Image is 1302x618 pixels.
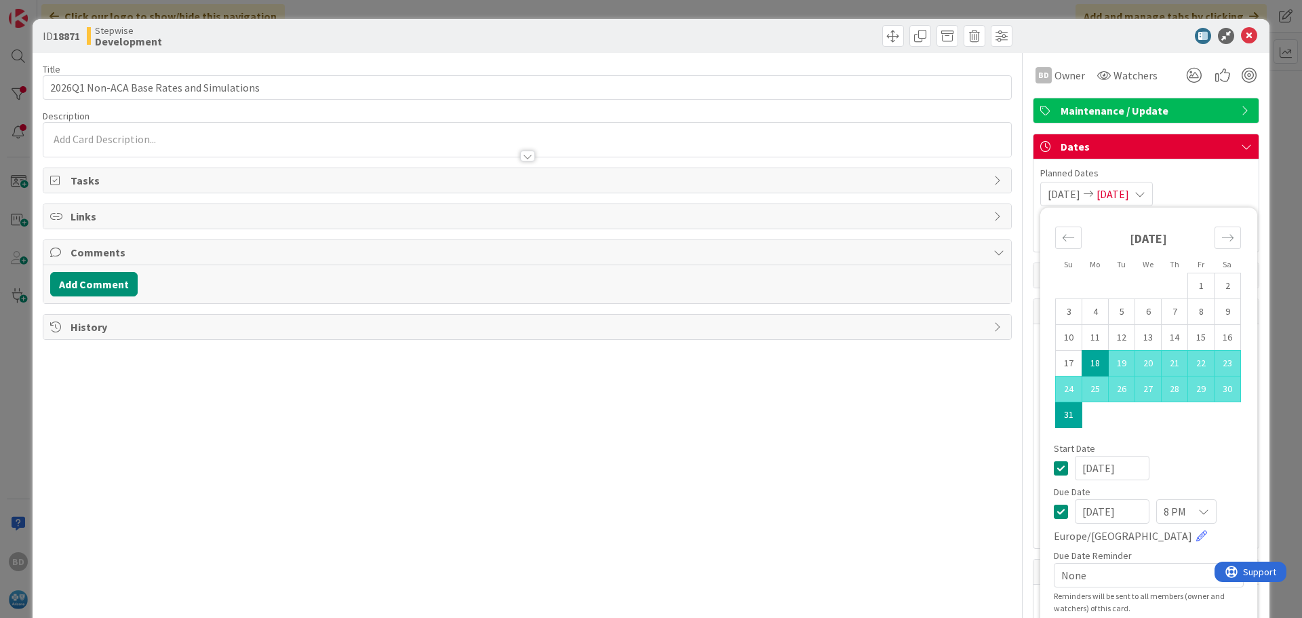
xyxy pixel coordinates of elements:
[1075,456,1149,480] input: MM/DD/YYYY
[1188,351,1215,376] td: Selected. Friday, 08/22/2025 12:00 PM
[28,2,62,18] span: Support
[1090,259,1100,269] small: Mo
[1061,102,1234,119] span: Maintenance / Update
[1223,259,1231,269] small: Sa
[1082,351,1109,376] td: Selected as start date. Monday, 08/18/2025 12:00 PM
[1109,351,1135,376] td: Selected. Tuesday, 08/19/2025 12:00 PM
[71,172,987,189] span: Tasks
[1117,259,1126,269] small: Tu
[1162,376,1188,402] td: Selected. Thursday, 08/28/2025 12:00 PM
[1048,186,1080,202] span: [DATE]
[1040,214,1256,444] div: Calendar
[1162,351,1188,376] td: Selected. Thursday, 08/21/2025 12:00 PM
[1188,273,1215,299] td: Choose Friday, 08/01/2025 12:00 PM as your check-in date. It’s available.
[1164,502,1186,521] span: 8 PM
[43,75,1012,100] input: type card name here...
[1056,325,1082,351] td: Choose Sunday, 08/10/2025 12:00 PM as your check-in date. It’s available.
[1188,299,1215,325] td: Choose Friday, 08/08/2025 12:00 PM as your check-in date. It’s available.
[1198,259,1204,269] small: Fr
[1188,376,1215,402] td: Selected. Friday, 08/29/2025 12:00 PM
[1054,551,1132,560] span: Due Date Reminder
[1215,227,1241,249] div: Move forward to switch to the next month.
[1054,487,1090,497] span: Due Date
[43,110,90,122] span: Description
[1040,166,1252,180] span: Planned Dates
[1113,67,1158,83] span: Watchers
[71,208,987,225] span: Links
[1056,376,1082,402] td: Selected. Sunday, 08/24/2025 12:00 PM
[95,25,162,36] span: Stepwise
[1056,402,1082,428] td: Selected as end date. Sunday, 08/31/2025 12:00 PM
[1075,499,1149,524] input: MM/DD/YYYY
[1215,299,1241,325] td: Choose Saturday, 08/09/2025 12:00 PM as your check-in date. It’s available.
[1064,259,1073,269] small: Su
[1215,376,1241,402] td: Selected. Saturday, 08/30/2025 12:00 PM
[1135,351,1162,376] td: Selected. Wednesday, 08/20/2025 12:00 PM
[1143,259,1153,269] small: We
[1056,351,1082,376] td: Choose Sunday, 08/17/2025 12:00 PM as your check-in date. It’s available.
[71,244,987,260] span: Comments
[1215,351,1241,376] td: Selected. Saturday, 08/23/2025 12:00 PM
[1054,67,1085,83] span: Owner
[1055,227,1082,249] div: Move backward to switch to the previous month.
[1109,325,1135,351] td: Choose Tuesday, 08/12/2025 12:00 PM as your check-in date. It’s available.
[1054,528,1192,544] span: Europe/[GEOGRAPHIC_DATA]
[43,28,80,44] span: ID
[50,272,138,296] button: Add Comment
[1082,376,1109,402] td: Selected. Monday, 08/25/2025 12:00 PM
[1135,299,1162,325] td: Choose Wednesday, 08/06/2025 12:00 PM as your check-in date. It’s available.
[1054,444,1095,453] span: Start Date
[1135,325,1162,351] td: Choose Wednesday, 08/13/2025 12:00 PM as your check-in date. It’s available.
[1061,566,1213,585] span: None
[71,319,987,335] span: History
[43,63,60,75] label: Title
[1056,299,1082,325] td: Choose Sunday, 08/03/2025 12:00 PM as your check-in date. It’s available.
[1135,376,1162,402] td: Selected. Wednesday, 08/27/2025 12:00 PM
[1162,299,1188,325] td: Choose Thursday, 08/07/2025 12:00 PM as your check-in date. It’s available.
[53,29,80,43] b: 18871
[1170,259,1179,269] small: Th
[1061,138,1234,155] span: Dates
[1130,231,1167,246] strong: [DATE]
[1082,325,1109,351] td: Choose Monday, 08/11/2025 12:00 PM as your check-in date. It’s available.
[1109,376,1135,402] td: Selected. Tuesday, 08/26/2025 12:00 PM
[1215,273,1241,299] td: Choose Saturday, 08/02/2025 12:00 PM as your check-in date. It’s available.
[1035,67,1052,83] div: BD
[95,36,162,47] b: Development
[1162,325,1188,351] td: Choose Thursday, 08/14/2025 12:00 PM as your check-in date. It’s available.
[1215,325,1241,351] td: Choose Saturday, 08/16/2025 12:00 PM as your check-in date. It’s available.
[1188,325,1215,351] td: Choose Friday, 08/15/2025 12:00 PM as your check-in date. It’s available.
[1054,590,1244,615] div: Reminders will be sent to all members (owner and watchers) of this card.
[1097,186,1129,202] span: [DATE]
[1082,299,1109,325] td: Choose Monday, 08/04/2025 12:00 PM as your check-in date. It’s available.
[1109,299,1135,325] td: Choose Tuesday, 08/05/2025 12:00 PM as your check-in date. It’s available.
